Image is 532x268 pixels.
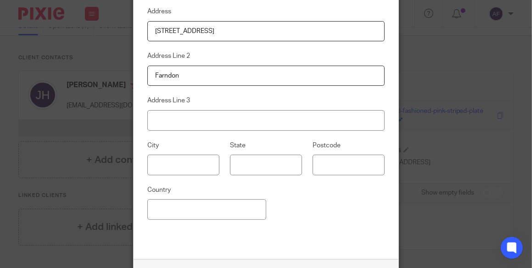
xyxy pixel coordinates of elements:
label: Address [147,7,171,16]
label: City [147,141,159,150]
label: Address Line 2 [147,51,190,61]
label: State [230,141,246,150]
label: Postcode [313,141,341,150]
label: Country [147,185,171,195]
label: Address Line 3 [147,96,190,105]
